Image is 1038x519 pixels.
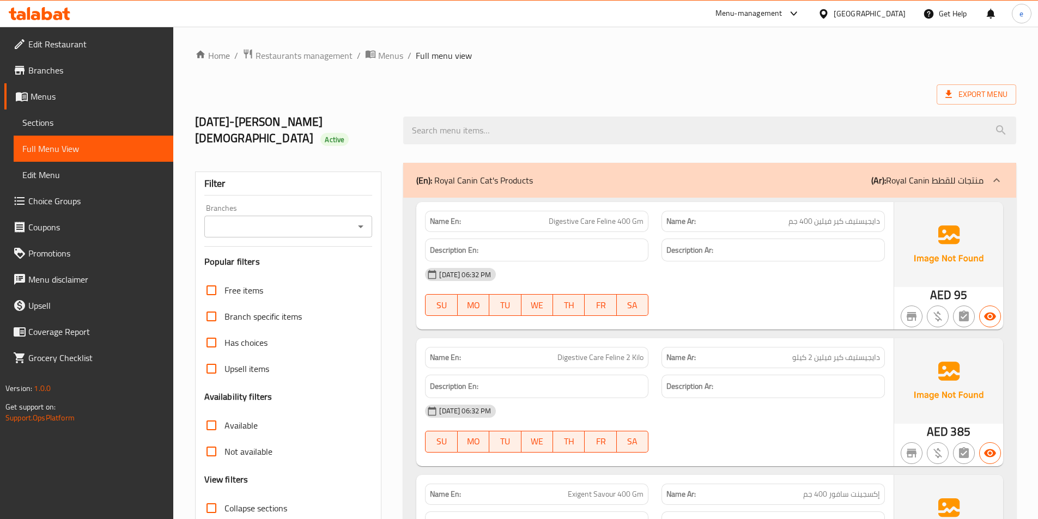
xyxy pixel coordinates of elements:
b: (Ar): [871,172,886,188]
button: SU [425,294,457,316]
span: Export Menu [945,88,1007,101]
span: Full Menu View [22,142,165,155]
a: Choice Groups [4,188,173,214]
button: Open [353,219,368,234]
strong: Name Ar: [666,216,696,227]
button: WE [521,294,553,316]
button: Available [979,442,1001,464]
span: Grocery Checklist [28,351,165,364]
span: MO [462,433,485,449]
span: Menu disclaimer [28,273,165,286]
span: FR [589,433,612,449]
div: Active [320,133,349,146]
button: Not branch specific item [901,306,922,327]
a: Support.OpsPlatform [5,411,75,425]
h3: Popular filters [204,255,373,268]
span: FR [589,297,612,313]
strong: Description Ar: [666,380,713,393]
input: search [403,117,1016,144]
span: 1.0.0 [34,381,51,395]
span: Branches [28,64,165,77]
h3: View filters [204,473,248,486]
span: WE [526,297,549,313]
span: Upsell items [224,362,269,375]
span: SA [621,433,644,449]
a: Grocery Checklist [4,345,173,371]
button: SA [617,431,648,453]
span: Get support on: [5,400,56,414]
div: Menu-management [715,7,782,20]
button: Not has choices [953,442,975,464]
strong: Description En: [430,380,478,393]
span: e [1019,8,1023,20]
span: [DATE] 06:32 PM [435,406,495,416]
span: Branch specific items [224,310,302,323]
div: (En): Royal Canin Cat's Products(Ar):Royal Canin منتجات للقطط [403,163,1016,198]
a: Coupons [4,214,173,240]
span: Digestive Care Feline 400 Gm [549,216,644,227]
div: [GEOGRAPHIC_DATA] [834,8,906,20]
span: Exigent Savour 400 Gm [568,489,644,500]
img: Ae5nvW7+0k+MAAAAAElFTkSuQmCC [894,338,1003,423]
strong: Description En: [430,243,478,257]
button: TH [553,294,585,316]
span: Menus [378,49,403,62]
a: Edit Menu [14,162,173,188]
h2: [DATE]-[PERSON_NAME][DEMOGRAPHIC_DATA] [195,114,391,146]
a: Edit Restaurant [4,31,173,57]
a: Sections [14,109,173,136]
a: Full Menu View [14,136,173,162]
span: إكسجينت سافور 400 جم [803,489,880,500]
nav: breadcrumb [195,48,1016,63]
p: Royal Canin Cat's Products [416,174,533,187]
button: FR [585,294,616,316]
span: WE [526,433,549,449]
a: Restaurants management [242,48,353,63]
button: Purchased item [927,306,949,327]
span: Edit Menu [22,168,165,181]
span: Upsell [28,299,165,312]
button: WE [521,431,553,453]
span: Choice Groups [28,194,165,207]
b: (En): [416,172,432,188]
button: Purchased item [927,442,949,464]
span: 385 [950,421,970,442]
span: Promotions [28,247,165,260]
a: Branches [4,57,173,83]
button: MO [458,431,489,453]
strong: Description Ar: [666,243,713,257]
strong: Name En: [430,489,461,500]
span: TU [494,297,517,313]
span: دايجيستيف كير فيلين 2 كيلو [792,352,880,363]
button: TU [489,431,521,453]
span: Sections [22,116,165,129]
li: / [357,49,361,62]
span: SA [621,297,644,313]
a: Menus [4,83,173,109]
a: Upsell [4,292,173,319]
span: TH [557,297,580,313]
span: دايجيستيف كير فيلين 400 جم [788,216,880,227]
span: MO [462,297,485,313]
button: TU [489,294,521,316]
div: Filter [204,172,373,196]
span: AED [927,421,948,442]
span: Has choices [224,336,268,349]
strong: Name Ar: [666,352,696,363]
strong: Name Ar: [666,489,696,500]
strong: Name En: [430,216,461,227]
p: Royal Canin منتجات للقطط [871,174,984,187]
button: Available [979,306,1001,327]
span: Full menu view [416,49,472,62]
button: TH [553,431,585,453]
li: / [408,49,411,62]
button: SU [425,431,457,453]
button: FR [585,431,616,453]
button: Not branch specific item [901,442,922,464]
a: Menu disclaimer [4,266,173,292]
span: TU [494,433,517,449]
span: SU [430,297,453,313]
span: Menus [31,90,165,103]
span: Digestive Care Feline 2 Kilo [557,352,644,363]
span: SU [430,433,453,449]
